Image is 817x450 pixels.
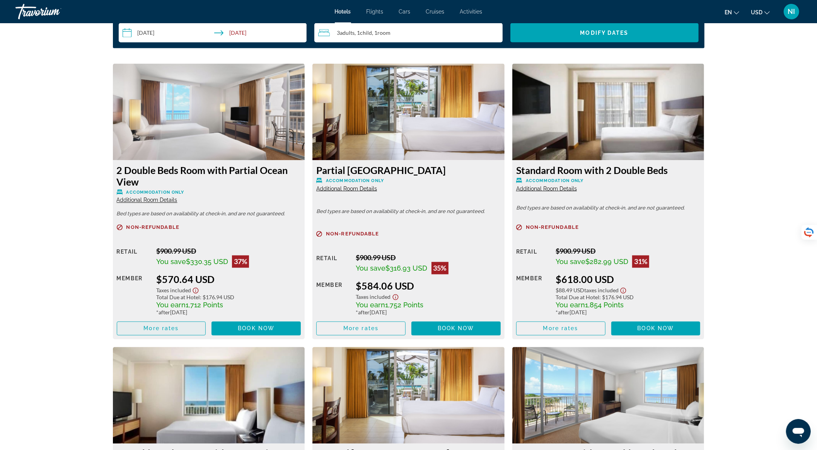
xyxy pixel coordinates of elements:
div: Retail [516,247,550,268]
img: 2 Double Beds Room with Partial Ocean View [113,64,305,160]
span: You earn [356,301,385,309]
button: Show Taxes and Fees disclaimer [191,285,200,294]
iframe: Кнопка для запуску вікна повідомлень [786,419,811,444]
button: Modify Dates [510,23,699,43]
span: 1,752 Points [385,301,424,309]
span: after [358,309,370,316]
span: , 1 [355,30,372,36]
img: Sea and Ocean View Room [312,347,505,444]
div: $900.99 USD [356,254,501,262]
a: Flights [367,9,384,15]
button: Book now [411,322,501,336]
div: Retail [117,247,150,268]
button: More rates [316,322,406,336]
span: $330.35 USD [186,258,228,266]
div: Member [316,280,350,316]
span: Accommodation Only [326,178,384,183]
span: USD [751,9,762,15]
span: Non-refundable [326,232,379,237]
span: Additional Room Details [117,197,177,203]
span: Adults [340,29,355,36]
span: Book now [238,326,275,332]
button: Show Taxes and Fees disclaimer [619,285,628,294]
h3: Standard Room with 2 Double Beds [516,164,701,176]
span: Taxes included [356,294,391,300]
p: Bed types are based on availability at check-in, and are not guaranteed. [316,209,501,215]
p: Bed types are based on availability at check-in, and are not guaranteed. [516,206,701,211]
span: Taxes included [584,287,619,294]
div: $570.64 USD [156,274,301,285]
a: Hotels [335,9,351,15]
span: $88.49 USD [556,287,584,294]
span: Non-refundable [526,225,579,230]
span: You earn [556,301,585,309]
span: More rates [143,326,179,332]
span: Additional Room Details [316,186,377,192]
div: 35% [432,262,449,274]
span: You save [556,258,585,266]
span: Total Due at Hotel [156,294,200,301]
button: User Menu [781,3,802,20]
button: More rates [117,322,206,336]
span: More rates [343,326,379,332]
span: Book now [638,326,674,332]
button: More rates [516,322,606,336]
span: after [558,309,570,316]
span: Book now [438,326,474,332]
div: 31% [632,256,649,268]
div: Member [516,274,550,316]
button: Select check in and out date [119,23,307,43]
div: * [DATE] [556,309,700,316]
span: Child [360,29,372,36]
div: : $176.94 USD [156,294,301,301]
p: Bed types are based on availability at check-in, and are not guaranteed. [117,211,301,217]
span: Non-refundable [126,225,179,230]
div: Member [117,274,150,316]
span: $316.93 USD [386,264,428,273]
span: , 1 [372,30,391,36]
span: 1,854 Points [585,301,624,309]
img: Standard Room with 2 Double Beds [512,64,704,160]
button: Change language [725,7,739,18]
img: Partial Ocean View Room [312,64,505,160]
button: Change currency [751,7,770,18]
span: More rates [543,326,578,332]
img: 2 Double Beds Room with Ocean View [113,347,305,444]
a: Cruises [426,9,445,15]
span: Taxes included [156,287,191,294]
div: * [DATE] [356,309,501,316]
span: You save [356,264,386,273]
span: en [725,9,732,15]
button: Show Taxes and Fees disclaimer [391,292,400,301]
span: NI [788,8,795,15]
a: Activities [460,9,483,15]
span: Modify Dates [580,30,629,36]
a: Cars [399,9,411,15]
img: Corner Room with 2 Double Beds and Ocean Front View and Ocean Front [512,347,704,444]
h3: Partial [GEOGRAPHIC_DATA] [316,164,501,176]
span: Room [377,29,391,36]
button: Travelers: 3 adults, 1 child [314,23,503,43]
span: Additional Room Details [516,186,577,192]
span: Total Due at Hotel [556,294,599,301]
span: 1,712 Points [186,301,223,309]
span: after [159,309,170,316]
div: Search widget [119,23,699,43]
a: Travorium [15,2,93,22]
span: 3 [337,30,355,36]
span: $282.99 USD [585,258,628,266]
div: $618.00 USD [556,274,700,285]
span: Accommodation Only [126,190,184,195]
div: $900.99 USD [556,247,700,256]
div: Retail [316,254,350,274]
div: * [DATE] [156,309,301,316]
div: $900.99 USD [156,247,301,256]
span: You earn [156,301,186,309]
h3: 2 Double Beds Room with Partial Ocean View [117,164,301,187]
span: You save [156,258,186,266]
button: Book now [211,322,301,336]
